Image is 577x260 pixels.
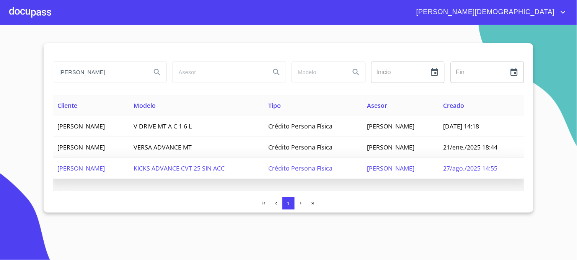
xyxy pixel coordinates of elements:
span: Cliente [57,101,77,110]
span: [PERSON_NAME] [367,122,415,130]
button: account of current user [411,6,568,18]
span: Creado [443,101,465,110]
span: Modelo [134,101,156,110]
button: Search [267,63,286,81]
span: [DATE] 14:18 [443,122,479,130]
span: [PERSON_NAME] [57,164,105,172]
span: Crédito Persona Física [268,143,333,151]
button: Search [148,63,166,81]
input: search [173,62,264,83]
span: Tipo [268,101,281,110]
span: KICKS ADVANCE CVT 25 SIN ACC [134,164,225,172]
span: 21/ene./2025 18:44 [443,143,498,151]
button: Search [347,63,365,81]
span: 27/ago./2025 14:55 [443,164,498,172]
span: 1 [287,201,290,206]
span: Crédito Persona Física [268,122,333,130]
span: [PERSON_NAME][DEMOGRAPHIC_DATA] [411,6,559,18]
span: Asesor [367,101,388,110]
span: [PERSON_NAME] [57,122,105,130]
span: [PERSON_NAME] [367,164,415,172]
span: Crédito Persona Física [268,164,333,172]
button: 1 [282,197,295,210]
span: VERSA ADVANCE MT [134,143,192,151]
input: search [292,62,344,83]
span: [PERSON_NAME] [57,143,105,151]
span: [PERSON_NAME] [367,143,415,151]
input: search [53,62,145,83]
span: V DRIVE MT A C 1 6 L [134,122,192,130]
